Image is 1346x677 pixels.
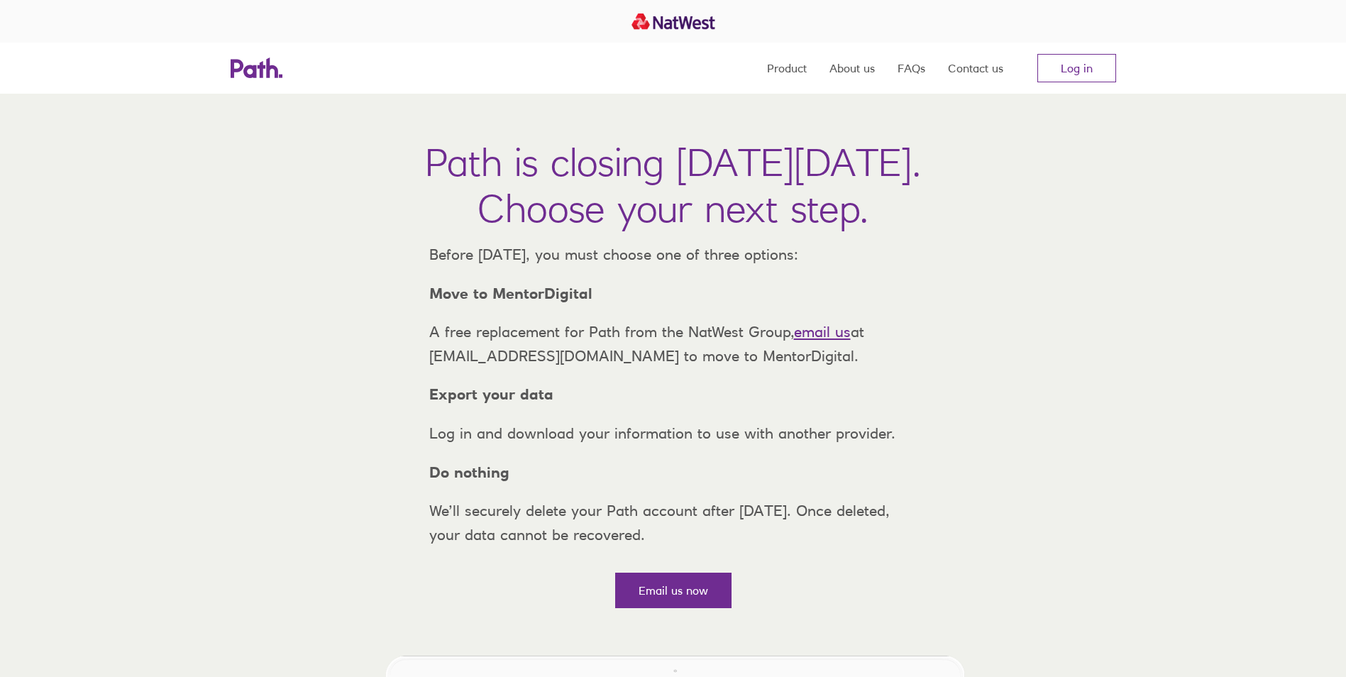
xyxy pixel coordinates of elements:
p: We’ll securely delete your Path account after [DATE]. Once deleted, your data cannot be recovered. [418,499,929,546]
strong: Export your data [429,385,553,403]
a: About us [829,43,875,94]
a: Product [767,43,807,94]
a: Log in [1037,54,1116,82]
p: A free replacement for Path from the NatWest Group, at [EMAIL_ADDRESS][DOMAIN_NAME] to move to Me... [418,320,929,368]
a: Email us now [615,573,732,608]
a: FAQs [898,43,925,94]
strong: Do nothing [429,463,509,481]
a: Contact us [948,43,1003,94]
a: email us [794,323,851,341]
p: Before [DATE], you must choose one of three options: [418,243,929,267]
strong: Move to MentorDigital [429,285,592,302]
p: Log in and download your information to use with another provider. [418,422,929,446]
h1: Path is closing [DATE][DATE]. Choose your next step. [425,139,921,231]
